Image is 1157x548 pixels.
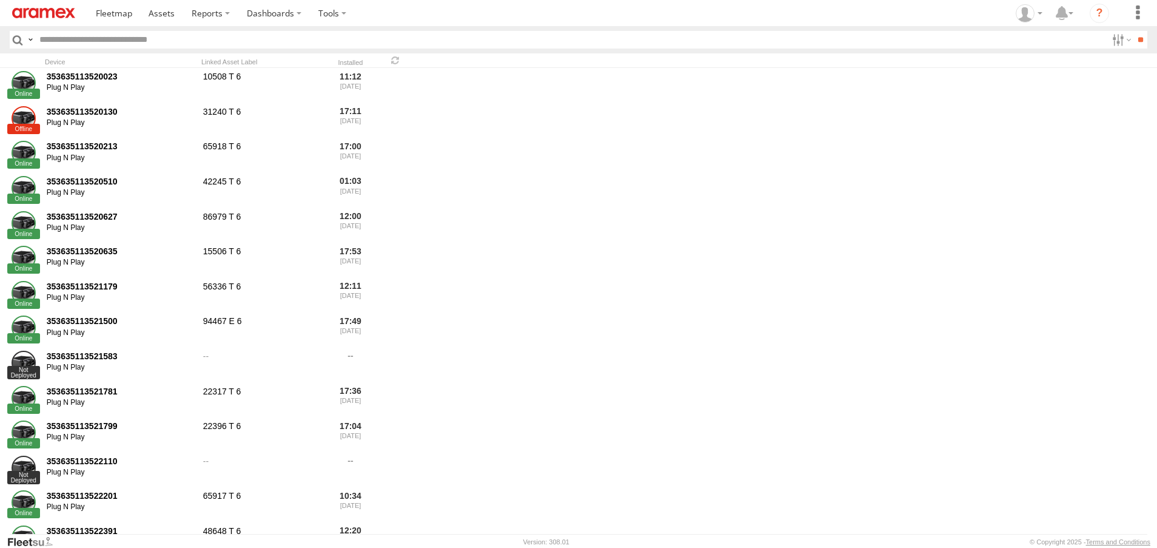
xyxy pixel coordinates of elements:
div: Plug N Play [47,363,195,373]
div: © Copyright 2025 - [1030,538,1150,546]
a: Visit our Website [7,536,62,548]
div: 353635113522201 [47,490,195,501]
div: Installed [327,60,374,66]
div: 353635113520213 [47,141,195,152]
div: 17:00 [DATE] [327,140,374,172]
div: 94467 E 6 [201,314,323,347]
div: Plug N Play [47,398,195,408]
div: Plug N Play [47,293,195,303]
span: Refresh [388,55,403,66]
div: 17:11 [DATE] [327,104,374,137]
div: 353635113521583 [47,351,195,362]
div: 353635113520130 [47,106,195,117]
div: 10508 T 6 [201,69,323,102]
div: 17:04 [DATE] [327,419,374,452]
div: Plug N Play [47,433,195,442]
div: 353635113520627 [47,211,195,222]
div: 15506 T 6 [201,244,323,277]
div: 01:03 [DATE] [327,174,374,207]
div: 11:12 [DATE] [327,69,374,102]
div: 22396 T 6 [201,419,323,452]
div: 17:49 [DATE] [327,314,374,347]
div: 353635113522391 [47,526,195,536]
div: 65918 T 6 [201,140,323,172]
div: Plug N Play [47,154,195,163]
div: Hicham Abourifa [1011,4,1047,22]
div: Plug N Play [47,468,195,478]
div: Plug N Play [47,83,195,93]
div: 353635113521781 [47,386,195,397]
div: Plug N Play [47,223,195,233]
div: Plug N Play [47,118,195,128]
div: Version: 308.01 [523,538,569,546]
div: 353635113520635 [47,246,195,257]
label: Search Filter Options [1107,31,1133,49]
div: Plug N Play [47,328,195,338]
div: 86979 T 6 [201,209,323,242]
div: 353635113520510 [47,176,195,187]
div: 31240 T 6 [201,104,323,137]
div: 17:53 [DATE] [327,244,374,277]
div: Plug N Play [47,258,195,268]
div: Plug N Play [47,502,195,512]
div: 17:36 [DATE] [327,384,374,417]
div: 22317 T 6 [201,384,323,417]
div: Linked Asset Label [201,58,323,66]
div: 353635113520023 [47,71,195,82]
div: 65917 T 6 [201,489,323,522]
div: 353635113521500 [47,316,195,326]
div: 353635113521179 [47,281,195,292]
div: 12:11 [DATE] [327,279,374,312]
label: Search Query [25,31,35,49]
div: 10:34 [DATE] [327,489,374,522]
div: 42245 T 6 [201,174,323,207]
div: 12:00 [DATE] [327,209,374,242]
a: Terms and Conditions [1086,538,1150,546]
div: 353635113521799 [47,421,195,431]
div: Plug N Play [47,188,195,198]
div: 353635113522110 [47,456,195,467]
div: Device [45,58,196,66]
img: aramex-logo.svg [12,8,75,18]
div: 56336 T 6 [201,279,323,312]
i: ? [1090,4,1109,23]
